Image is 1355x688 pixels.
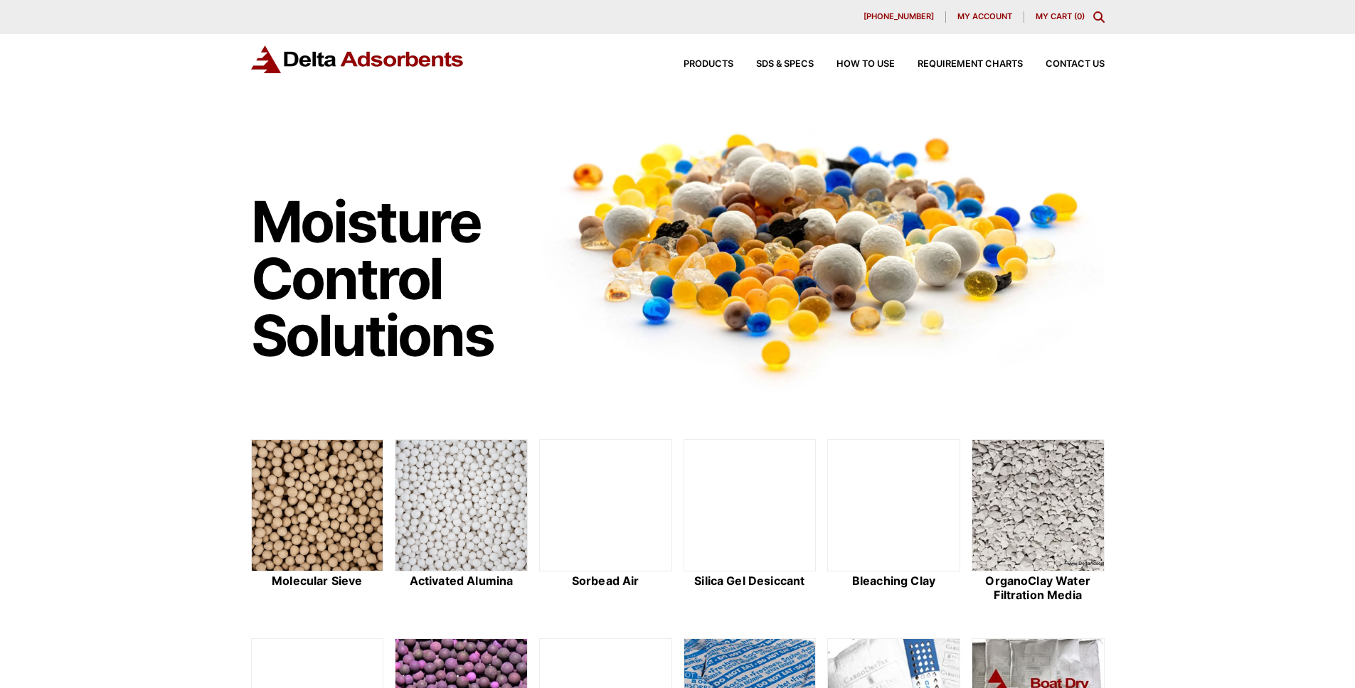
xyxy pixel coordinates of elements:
[1093,11,1105,23] div: Toggle Modal Content
[946,11,1024,23] a: My account
[957,13,1012,21] span: My account
[395,574,528,588] h2: Activated Alumina
[827,574,960,588] h2: Bleaching Clay
[1036,11,1085,21] a: My Cart (0)
[539,439,672,604] a: Sorbead Air
[895,60,1023,69] a: Requirement Charts
[814,60,895,69] a: How to Use
[684,60,733,69] span: Products
[733,60,814,69] a: SDS & SPECS
[864,13,934,21] span: [PHONE_NUMBER]
[1077,11,1082,21] span: 0
[539,107,1105,394] img: Image
[251,45,464,73] img: Delta Adsorbents
[539,574,672,588] h2: Sorbead Air
[836,60,895,69] span: How to Use
[827,439,960,604] a: Bleaching Clay
[1046,60,1105,69] span: Contact Us
[1023,60,1105,69] a: Contact Us
[684,439,817,604] a: Silica Gel Desiccant
[972,574,1105,601] h2: OrganoClay Water Filtration Media
[972,439,1105,604] a: OrganoClay Water Filtration Media
[251,193,526,364] h1: Moisture Control Solutions
[852,11,946,23] a: [PHONE_NUMBER]
[918,60,1023,69] span: Requirement Charts
[684,574,817,588] h2: Silica Gel Desiccant
[756,60,814,69] span: SDS & SPECS
[251,439,384,604] a: Molecular Sieve
[395,439,528,604] a: Activated Alumina
[251,574,384,588] h2: Molecular Sieve
[661,60,733,69] a: Products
